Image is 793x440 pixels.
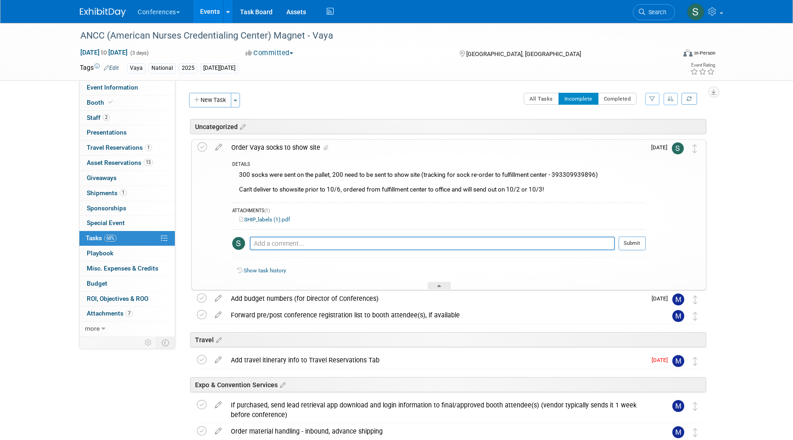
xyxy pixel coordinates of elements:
span: Booth [87,99,115,106]
a: more [79,322,175,336]
a: Show task history [244,267,286,274]
a: Event Information [79,80,175,95]
span: [GEOGRAPHIC_DATA], [GEOGRAPHIC_DATA] [466,51,581,57]
a: Edit sections [278,380,285,389]
span: (3 days) [129,50,149,56]
span: [DATE] [652,295,672,302]
a: edit [210,294,226,303]
a: edit [210,311,226,319]
span: Event Information [87,84,138,91]
img: Marygrace LeGros [672,355,684,367]
a: Edit sections [238,122,246,131]
span: Staff [87,114,110,121]
button: Submit [619,237,646,250]
i: Move task [693,312,698,321]
td: Tags [80,63,119,73]
div: Order Vaya socks to show site [227,140,646,155]
div: Order material handling - inbound, advance shipping [226,423,654,439]
div: ANCC (American Nurses Credentialing Center) Magnet - Vaya [77,28,661,44]
a: Refresh [681,93,697,105]
span: Search [645,9,666,16]
span: Asset Reservations [87,159,153,166]
span: 13 [144,159,153,166]
a: Search [633,4,675,20]
span: ROI, Objectives & ROO [87,295,148,302]
div: In-Person [694,50,715,56]
a: Giveaways [79,171,175,186]
span: Attachments [87,310,133,317]
img: Marygrace LeGros [672,426,684,438]
button: New Task [189,93,231,107]
td: Toggle Event Tabs [156,337,175,349]
img: Marygrace LeGros [672,400,684,412]
img: Sophie Buffo [672,142,684,154]
div: 300 socks were sent on the pallet, 200 need to be sent to show site (tracking for sock re-order t... [232,169,646,198]
span: Travel Reservations [87,144,152,151]
span: Tasks [86,234,117,242]
a: Budget [79,276,175,291]
a: Playbook [79,246,175,261]
img: Format-Inperson.png [683,49,692,56]
div: If purchased, send lead retrieval app download and login information to final/approved booth atte... [226,397,654,423]
span: Shipments [87,189,127,197]
span: [DATE] [DATE] [80,48,128,56]
a: Asset Reservations13 [79,156,175,170]
a: Staff2 [79,111,175,125]
span: 2 [103,114,110,121]
span: 1 [120,189,127,196]
a: Booth [79,96,175,110]
button: Committed [242,48,297,58]
a: Travel Reservations1 [79,141,175,155]
a: Edit sections [214,335,222,344]
button: Incomplete [558,93,598,105]
div: National [149,63,176,73]
a: Sponsorships [79,201,175,216]
div: Add travel itinerary info to Travel Reservations Tab [226,352,646,368]
div: DETAILS [232,161,646,169]
div: Vaya [127,63,145,73]
i: Move task [693,295,698,304]
a: edit [210,356,226,364]
div: [DATE][DATE] [201,63,238,73]
span: Special Event [87,219,125,226]
i: Move task [693,428,698,437]
a: Misc. Expenses & Credits [79,261,175,276]
a: Attachments7 [79,306,175,321]
span: Presentations [87,129,127,136]
span: (1) [264,208,270,213]
span: [DATE] [651,144,672,151]
a: Shipments1 [79,186,175,201]
span: Playbook [87,249,113,257]
a: edit [210,427,226,435]
span: to [100,49,108,56]
div: Add budget numbers (for Director of Conferences) [226,291,646,306]
span: Budget [87,280,107,287]
span: [DATE] [652,357,672,363]
i: Move task [693,402,698,411]
div: Expo & Convention Services [190,377,706,392]
a: Presentations [79,125,175,140]
img: Marygrace LeGros [672,293,684,305]
div: Event Format [621,48,715,62]
span: Sponsorships [87,204,126,212]
div: Forward pre/post conference registration list to booth attendee(s), if available [226,307,654,323]
a: edit [210,401,226,409]
div: 2025 [179,63,197,73]
button: All Tasks [524,93,559,105]
i: Move task [692,144,697,153]
span: 68% [104,235,117,242]
a: Tasks68% [79,231,175,246]
img: Sophie Buffo [687,3,704,21]
img: Sophie Buffo [232,237,245,250]
i: Move task [693,357,698,366]
span: more [85,325,100,332]
td: Personalize Event Tab Strip [140,337,156,349]
span: Misc. Expenses & Credits [87,265,158,272]
div: Travel [190,332,706,347]
div: ATTACHMENTS [232,208,646,215]
div: Uncategorized [190,119,706,134]
a: Special Event [79,216,175,231]
a: ROI, Objectives & ROO [79,292,175,306]
a: edit [211,143,227,152]
i: Booth reservation complete [108,100,113,105]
